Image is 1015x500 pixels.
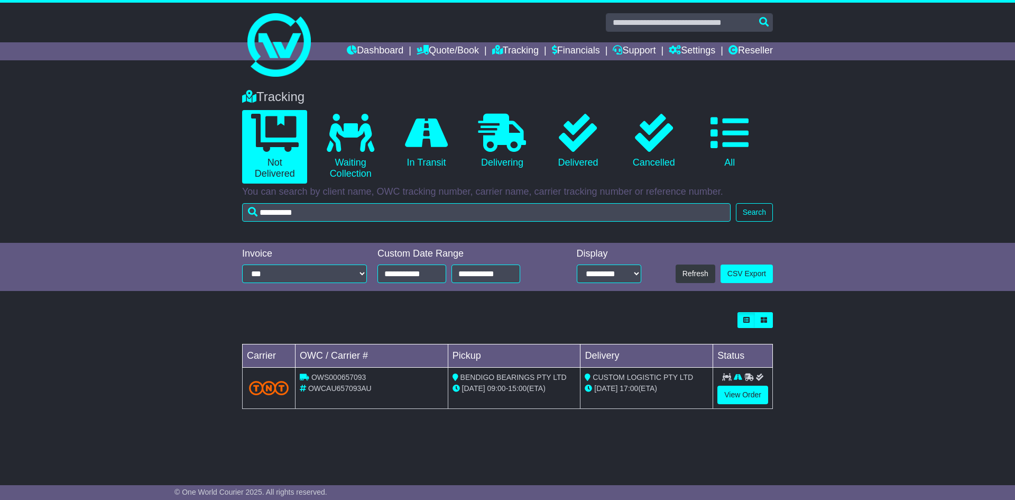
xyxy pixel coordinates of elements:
[243,344,296,368] td: Carrier
[311,373,366,381] span: OWS000657093
[492,42,539,60] a: Tracking
[296,344,448,368] td: OWC / Carrier #
[448,344,580,368] td: Pickup
[621,110,686,172] a: Cancelled
[453,383,576,394] div: - (ETA)
[713,344,773,368] td: Status
[577,248,641,260] div: Display
[394,110,459,172] a: In Transit
[318,110,383,184] a: Waiting Collection
[593,373,693,381] span: CUSTOM LOGISTIC PTY LTD
[717,386,768,404] a: View Order
[469,110,534,172] a: Delivering
[585,383,708,394] div: (ETA)
[487,384,506,393] span: 09:00
[697,110,762,172] a: All
[242,110,307,184] a: Not Delivered
[613,42,656,60] a: Support
[242,186,773,198] p: You can search by client name, OWC tracking number, carrier name, carrier tracking number or refe...
[237,89,778,105] div: Tracking
[552,42,600,60] a: Financials
[594,384,617,393] span: [DATE]
[174,488,327,496] span: © One World Courier 2025. All rights reserved.
[728,42,773,60] a: Reseller
[669,42,715,60] a: Settings
[580,344,713,368] td: Delivery
[462,384,485,393] span: [DATE]
[242,248,367,260] div: Invoice
[736,203,773,222] button: Search
[721,265,773,283] a: CSV Export
[308,384,372,393] span: OWCAU657093AU
[508,384,527,393] span: 15:00
[620,384,638,393] span: 17:00
[546,110,611,172] a: Delivered
[249,381,289,395] img: TNT_Domestic.png
[676,265,715,283] button: Refresh
[347,42,403,60] a: Dashboard
[417,42,479,60] a: Quote/Book
[460,373,567,381] span: BENDIGO BEARINGS PTY LTD
[377,248,547,260] div: Custom Date Range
